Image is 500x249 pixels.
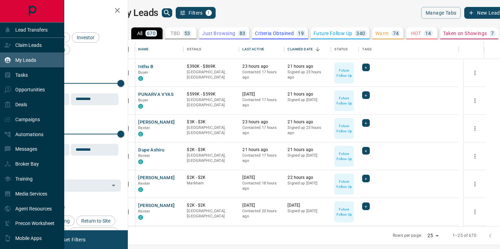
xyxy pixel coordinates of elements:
button: Filters1 [176,7,216,19]
button: more [470,207,480,217]
div: Details [187,40,201,59]
p: Criteria Obtained [255,31,294,36]
p: [GEOGRAPHIC_DATA], [GEOGRAPHIC_DATA] [187,97,235,108]
p: 7 [491,31,494,36]
div: Tags [362,40,372,59]
p: Contacted 20 hours ago [242,208,281,219]
span: + [365,64,367,71]
span: Renter [138,181,150,186]
button: Open [109,181,118,190]
button: more [470,179,480,189]
p: Future Follow Up [335,179,353,189]
p: 21 hours ago [287,119,327,125]
p: Warm [375,31,389,36]
button: Manage Tabs [421,7,461,19]
p: Signed up 23 hours ago [287,69,327,80]
span: Renter [138,209,150,214]
p: Rows per page: [393,233,422,239]
div: + [362,119,369,127]
p: Signed up 23 hours ago [287,125,327,136]
button: search button [162,8,172,17]
div: condos.ca [138,159,143,164]
p: Signed up [DATE] [287,181,327,186]
div: condos.ca [138,76,143,81]
div: + [362,147,369,155]
p: [DATE] [242,175,281,181]
div: condos.ca [138,215,143,220]
p: Future Follow Up [314,31,352,36]
p: Signed up [DATE] [287,97,327,103]
span: Return to Site [79,218,113,224]
p: 53 [184,31,190,36]
p: $2K - $3K [187,147,235,153]
p: Future Follow Up [335,96,353,106]
p: Taken on Showings [443,31,487,36]
span: + [365,147,367,154]
div: Last Active [239,40,284,59]
div: condos.ca [138,104,143,109]
button: [PERSON_NAME] [138,202,175,209]
p: $390K - $869K [187,64,235,69]
button: more [470,96,480,106]
p: $3K - $3K [187,119,235,125]
div: Last Active [242,40,264,59]
p: TBD [170,31,180,36]
p: Signed up [DATE] [287,208,327,214]
p: $599K - $599K [187,91,235,97]
div: Tags [359,40,458,59]
span: Buyer [138,70,148,75]
div: Return to Site [76,216,115,226]
div: Name [138,40,149,59]
p: Future Follow Up [335,68,353,78]
button: more [470,151,480,161]
span: Renter [138,153,150,158]
p: [DATE] [287,202,327,208]
div: + [362,202,369,210]
div: Investor [72,32,99,43]
p: Future Follow Up [335,207,353,217]
h2: Filters [22,7,121,15]
p: Contacted 17 hours ago [242,153,281,164]
button: [PERSON_NAME] [138,175,175,181]
p: 1–25 of 670 [452,233,476,239]
button: [PERSON_NAME] [138,119,175,126]
div: Claimed Date [287,40,313,59]
p: 21 hours ago [287,64,327,69]
p: Future Follow Up [335,123,353,134]
p: [GEOGRAPHIC_DATA], [GEOGRAPHIC_DATA] [187,69,235,80]
p: 23 hours ago [242,119,281,125]
p: Contacted 18 hours ago [242,181,281,191]
p: $2K - $2K [187,175,235,181]
p: 14 [425,31,431,36]
p: [DATE] [242,202,281,208]
p: [GEOGRAPHIC_DATA], [GEOGRAPHIC_DATA] [187,153,235,164]
p: 23 hours ago [242,64,281,69]
span: + [365,119,367,126]
div: Status [334,40,348,59]
p: [GEOGRAPHIC_DATA], [GEOGRAPHIC_DATA] [187,125,235,136]
h1: My Leads [118,7,158,18]
button: Reset Filters [53,234,90,246]
span: + [365,203,367,210]
p: Contacted 17 hours ago [242,69,281,80]
p: 83 [240,31,245,36]
button: Dupe Ashiru [138,147,164,153]
div: 25 [425,231,441,241]
div: + [362,91,369,99]
p: 21 hours ago [242,147,281,153]
p: 22 hours ago [287,175,327,181]
span: + [365,175,367,182]
button: more [470,68,480,78]
div: Name [135,40,183,59]
p: [GEOGRAPHIC_DATA], [GEOGRAPHIC_DATA] [187,208,235,219]
p: Just Browsing [202,31,235,36]
p: 340 [356,31,365,36]
div: + [362,175,369,182]
p: $2K - $2K [187,202,235,208]
span: Set up Listing Alert [71,230,116,235]
p: All [137,31,143,36]
p: Future Follow Up [335,151,353,161]
button: PUNARVA VYAS [138,91,174,98]
span: + [365,92,367,99]
div: condos.ca [138,187,143,192]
